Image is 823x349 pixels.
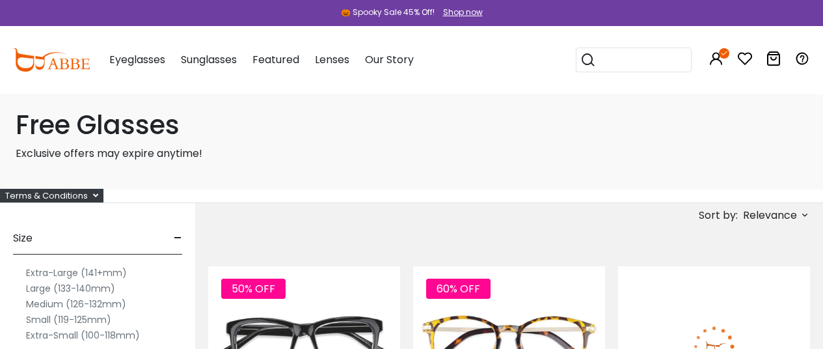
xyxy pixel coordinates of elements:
[16,146,807,161] p: Exclusive offers may expire anytime!
[221,279,286,299] span: 50% OFF
[109,52,165,67] span: Eyeglasses
[26,296,126,312] label: Medium (126-132mm)
[16,109,807,141] h1: Free Glasses
[437,7,483,18] a: Shop now
[252,52,299,67] span: Featured
[174,223,182,254] span: -
[699,208,738,223] span: Sort by:
[26,265,127,281] label: Extra-Large (141+mm)
[13,48,90,72] img: abbeglasses.com
[443,7,483,18] div: Shop now
[341,7,435,18] div: 🎃 Spooky Sale 45% Off!
[743,204,797,227] span: Relevance
[365,52,414,67] span: Our Story
[426,279,491,299] span: 60% OFF
[315,52,349,67] span: Lenses
[13,223,33,254] span: Size
[26,328,140,343] label: Extra-Small (100-118mm)
[26,281,115,296] label: Large (133-140mm)
[26,312,111,328] label: Small (119-125mm)
[181,52,237,67] span: Sunglasses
